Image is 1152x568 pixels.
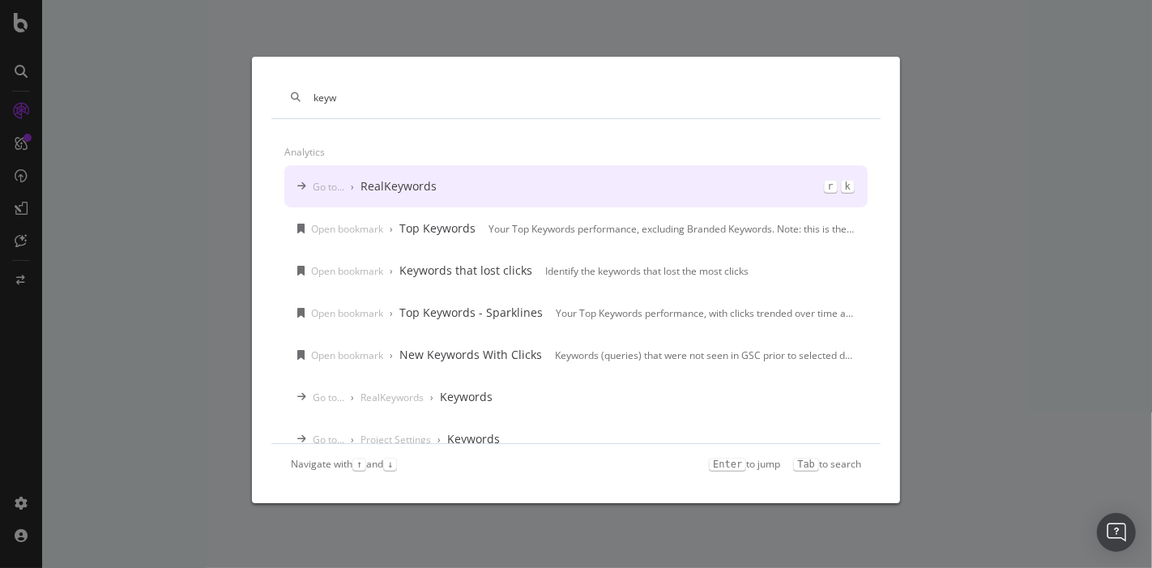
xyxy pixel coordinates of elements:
div: Open bookmark [311,222,383,236]
div: to search [793,457,861,471]
div: Keywords that lost clicks [399,263,532,279]
div: Go to... [313,180,344,194]
div: › [351,391,354,404]
div: Keywords [447,431,500,447]
kbd: r [824,180,838,193]
div: to jump [709,457,780,471]
div: Identify the keywords that lost the most clicks [545,264,749,278]
kbd: ↑ [352,458,366,471]
div: › [390,348,393,362]
div: › [437,433,441,446]
div: modal [252,57,900,503]
div: Project Settings [361,433,431,446]
div: › [351,180,354,194]
div: › [390,306,393,320]
input: Type a command or search… [314,91,861,105]
div: Open bookmark [311,306,383,320]
div: RealKeywords [361,178,437,194]
kbd: Tab [793,458,819,471]
div: Analytics [284,139,868,165]
div: Your Top Keywords performance, with clicks trended over time as Sparklines. Note: Branded Keyword... [556,306,855,320]
div: Go to... [313,391,344,404]
kbd: Enter [709,458,746,471]
div: Top Keywords [399,220,476,237]
div: Open Intercom Messenger [1097,513,1136,552]
kbd: ↓ [383,458,397,471]
div: Top Keywords - Sparklines [399,305,543,321]
div: › [351,433,354,446]
div: Keywords (queries) that were not seen in GSC prior to selected date range, with clicks [555,348,855,362]
div: › [430,391,433,404]
div: Keywords [440,389,493,405]
kbd: k [841,180,855,193]
div: › [390,264,393,278]
div: › [390,222,393,236]
div: RealKeywords [361,391,424,404]
div: Open bookmark [311,348,383,362]
div: Your Top Keywords performance, excluding Branded Keywords. Note: this is the default Keywords Exp... [489,222,855,236]
div: Open bookmark [311,264,383,278]
div: New Keywords With Clicks [399,347,542,363]
div: Navigate with and [291,457,397,471]
div: Go to... [313,433,344,446]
